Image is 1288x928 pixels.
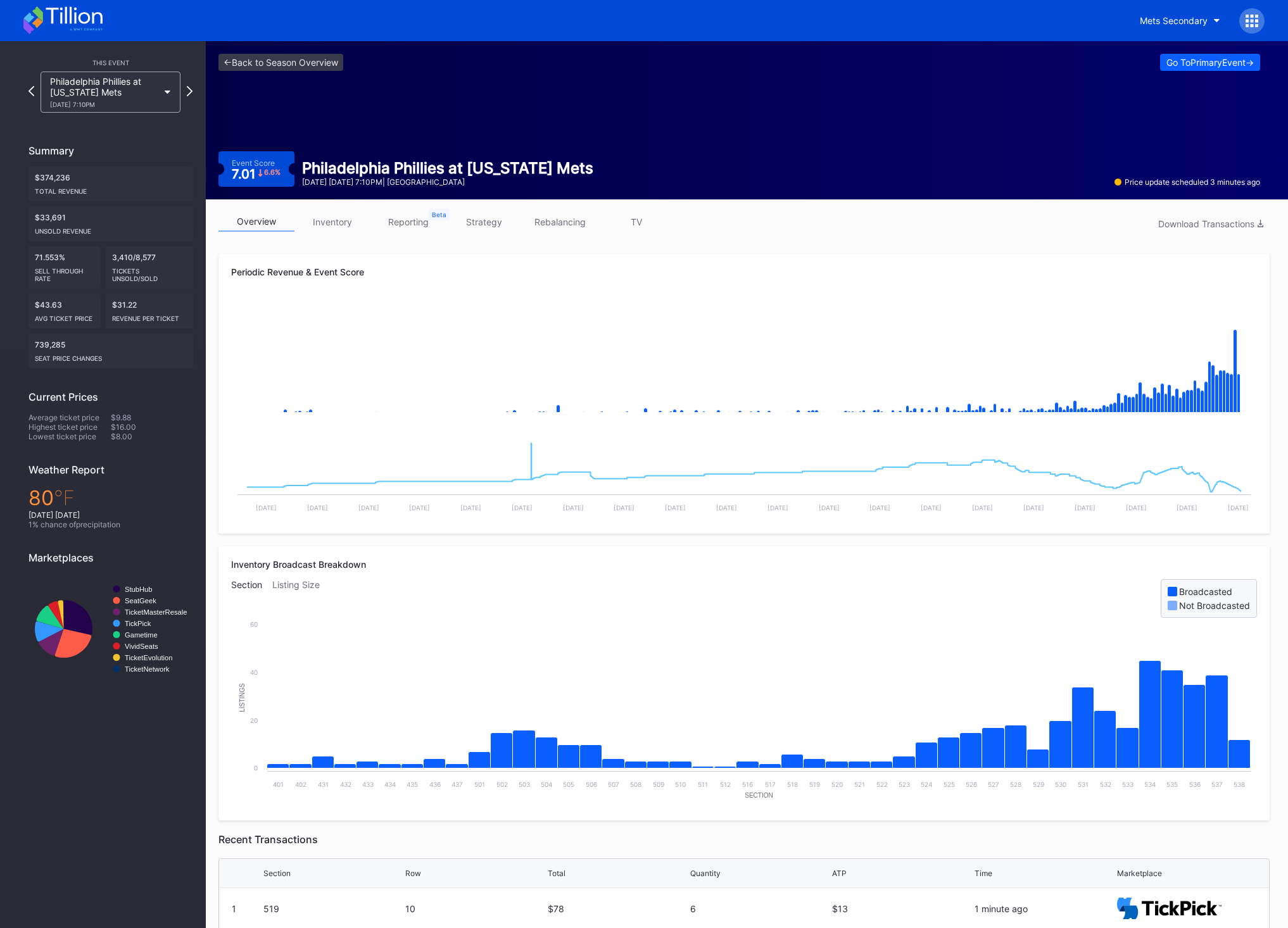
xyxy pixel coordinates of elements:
a: <-Back to Season Overview [218,54,343,71]
div: 1 % chance of precipitation [28,520,193,529]
text: 538 [1234,781,1245,788]
div: Marketplace [1117,868,1162,878]
text: [DATE] [614,504,635,511]
text: 511 [698,781,708,788]
div: 519 [263,903,403,914]
div: Summary [28,144,193,157]
text: [DATE] [1228,504,1249,511]
text: 523 [898,781,909,788]
div: 1 minute ago [975,903,1114,914]
div: 80 [28,486,193,510]
button: Download Transactions [1152,215,1270,232]
div: [DATE] [DATE] 7:10PM | [GEOGRAPHIC_DATA] [302,177,593,187]
div: $33,691 [28,206,193,241]
svg: Chart title [231,299,1257,426]
img: TickPick_logo.svg [1117,898,1222,920]
button: Mets Secondary [1130,9,1230,32]
text: 402 [294,781,306,788]
text: 0 [254,764,258,772]
div: Quantity [690,868,721,878]
text: 505 [563,781,574,788]
text: TickPick [125,620,151,627]
div: $78 [548,903,687,914]
div: Price update scheduled 3 minutes ago [1114,177,1260,187]
div: [DATE] 7:10PM [50,101,159,108]
text: 434 [384,781,396,788]
text: 401 [273,781,284,788]
a: overview [218,212,294,232]
div: Revenue per ticket [112,310,187,322]
text: [DATE] [1074,504,1095,511]
text: [DATE] [1177,504,1197,511]
text: 20 [250,717,258,724]
text: 437 [451,781,463,788]
text: 507 [608,781,619,788]
div: Section [231,579,272,618]
div: 3,410/8,577 [106,246,193,289]
text: [DATE] [818,504,839,511]
div: $8.00 [111,432,193,441]
div: Row [405,868,421,878]
span: ℉ [54,486,75,510]
div: Broadcasted [1179,586,1232,597]
div: 6.6 % [264,169,281,176]
text: [DATE] [921,504,942,511]
text: 527 [988,781,999,788]
text: 517 [764,781,775,788]
div: $31.22 [106,294,193,329]
text: 40 [250,668,258,676]
text: 508 [630,781,641,788]
div: Periodic Revenue & Event Score [231,266,1257,277]
div: seat price changes [35,349,187,362]
div: Philadelphia Phillies at [US_STATE] Mets [50,76,159,108]
div: $374,236 [28,166,193,201]
div: $43.63 [28,294,101,329]
div: Unsold Revenue [35,222,187,235]
text: [DATE] [767,504,788,511]
a: TV [598,212,674,232]
div: Highest ticket price [28,422,111,432]
text: 60 [250,620,258,628]
div: 71.553% [28,246,101,289]
text: 432 [339,781,351,788]
a: reporting [370,212,446,232]
text: [DATE] [1023,504,1044,511]
text: 531 [1077,781,1088,788]
text: [DATE] [409,504,430,511]
text: 506 [585,781,597,788]
text: 516 [742,781,753,788]
text: Listings [239,683,246,712]
text: 520 [831,781,843,788]
div: Weather Report [28,463,193,476]
text: 435 [407,781,418,788]
div: Recent Transactions [218,833,1270,846]
div: Current Prices [28,391,193,403]
svg: Chart title [231,618,1257,808]
text: 431 [317,781,328,788]
div: Time [975,868,992,878]
text: 433 [362,781,373,788]
text: 504 [541,781,552,788]
a: inventory [294,212,370,232]
svg: Chart title [231,426,1257,521]
text: [DATE] [255,504,276,511]
text: [DATE] [1125,504,1146,511]
text: 529 [1032,781,1044,788]
a: rebalancing [522,212,598,232]
div: Total Revenue [35,182,187,195]
div: Total [548,868,565,878]
text: [DATE] [562,504,583,511]
text: 503 [518,781,529,788]
svg: Chart title [28,574,193,684]
div: Marketplaces [28,551,193,564]
text: Gametime [125,631,158,639]
div: Event Score [232,158,275,168]
text: 535 [1166,781,1178,788]
div: Go To Primary Event -> [1166,57,1254,68]
text: TicketNetwork [125,665,170,673]
text: 536 [1189,781,1200,788]
text: 519 [809,781,820,788]
text: StubHub [125,586,153,593]
div: Philadelphia Phillies at [US_STATE] Mets [302,159,593,177]
div: 7.01 [232,168,281,180]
